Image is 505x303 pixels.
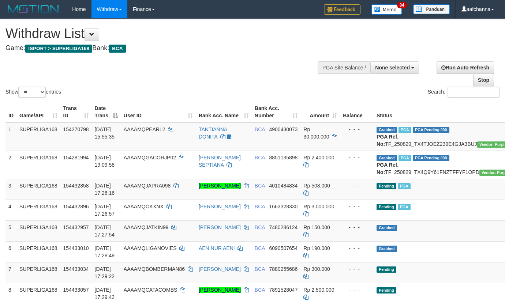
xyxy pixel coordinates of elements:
[95,224,115,238] span: [DATE] 17:27:54
[255,126,265,132] span: BCA
[324,4,360,15] img: Feedback.jpg
[371,4,402,15] img: Button%20Memo.svg
[255,204,265,209] span: BCA
[196,102,252,122] th: Bank Acc. Name: activate to sort column ascending
[343,245,371,252] div: - - -
[124,155,176,160] span: AAAAMQGACORJP02
[63,183,89,189] span: 154432858
[5,179,16,200] td: 3
[303,224,330,230] span: Rp 150.000
[375,65,410,71] span: None selected
[95,287,115,300] span: [DATE] 17:29:42
[343,126,371,133] div: - - -
[60,102,92,122] th: Trans ID: activate to sort column ascending
[399,127,411,133] span: Marked by aafmaleo
[377,287,396,293] span: Pending
[199,204,241,209] a: [PERSON_NAME]
[199,287,241,293] a: [PERSON_NAME]
[397,2,407,8] span: 34
[377,266,396,273] span: Pending
[63,245,89,251] span: 154433010
[399,155,411,161] span: Marked by aafnonsreyleab
[343,224,371,231] div: - - -
[255,155,265,160] span: BCA
[5,102,16,122] th: ID
[124,126,165,132] span: AAAAMQPEARL2
[343,182,371,189] div: - - -
[16,241,60,262] td: SUPERLIGA168
[377,162,399,175] b: PGA Ref. No:
[377,155,397,161] span: Grabbed
[343,286,371,293] div: - - -
[63,204,89,209] span: 154432896
[255,245,265,251] span: BCA
[16,151,60,179] td: SUPERLIGA168
[5,241,16,262] td: 6
[303,245,330,251] span: Rp 190.000
[199,126,227,140] a: TANTIANNA DONITA
[63,266,89,272] span: 154433034
[16,200,60,220] td: SUPERLIGA168
[16,102,60,122] th: Game/API: activate to sort column ascending
[95,155,115,168] span: [DATE] 19:09:58
[269,266,298,272] span: Copy 7880255686 to clipboard
[5,45,329,52] h4: Game: Bank:
[377,204,396,210] span: Pending
[398,183,411,189] span: Marked by aafsoycanthlai
[437,61,494,74] a: Run Auto-Refresh
[109,45,126,53] span: BCA
[63,287,89,293] span: 154433057
[303,204,334,209] span: Rp 3.000.000
[199,224,241,230] a: [PERSON_NAME]
[95,126,115,140] span: [DATE] 15:55:35
[5,200,16,220] td: 4
[343,265,371,273] div: - - -
[269,126,298,132] span: Copy 4900430073 to clipboard
[340,102,374,122] th: Balance
[5,262,16,283] td: 7
[95,245,115,258] span: [DATE] 17:28:49
[16,179,60,200] td: SUPERLIGA168
[124,245,177,251] span: AAAAMQLIGANOVIES
[124,266,185,272] span: AAAAMQBOMBERMAN86
[377,127,397,133] span: Grabbed
[428,87,500,98] label: Search:
[95,183,115,196] span: [DATE] 17:26:16
[269,287,298,293] span: Copy 7891528047 to clipboard
[255,287,265,293] span: BCA
[318,61,370,74] div: PGA Site Balance /
[124,183,171,189] span: AAAAMQJAPRA098
[413,155,449,161] span: PGA Pending
[448,87,500,98] input: Search:
[269,224,298,230] span: Copy 7480286124 to clipboard
[16,262,60,283] td: SUPERLIGA168
[199,245,235,251] a: AEN NUR AENI
[303,126,329,140] span: Rp 30.000.000
[269,204,298,209] span: Copy 1663328330 to clipboard
[63,126,89,132] span: 154270798
[255,266,265,272] span: BCA
[413,127,449,133] span: PGA Pending
[16,220,60,241] td: SUPERLIGA168
[63,224,89,230] span: 154432957
[377,134,399,147] b: PGA Ref. No:
[121,102,196,122] th: User ID: activate to sort column ascending
[199,183,241,189] a: [PERSON_NAME]
[5,220,16,241] td: 5
[377,183,396,189] span: Pending
[413,4,450,14] img: panduan.png
[92,102,121,122] th: Date Trans.: activate to sort column descending
[303,266,330,272] span: Rp 300.000
[124,224,169,230] span: AAAAMQJATKIN99
[25,45,92,53] span: ISPORT > SUPERLIGA168
[124,287,177,293] span: AAAAMQCATACOMBS
[269,183,298,189] span: Copy 4010484834 to clipboard
[63,155,89,160] span: 154281994
[343,203,371,210] div: - - -
[377,225,397,231] span: Grabbed
[255,183,265,189] span: BCA
[300,102,340,122] th: Amount: activate to sort column ascending
[199,266,241,272] a: [PERSON_NAME]
[473,74,494,86] a: Stop
[343,154,371,161] div: - - -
